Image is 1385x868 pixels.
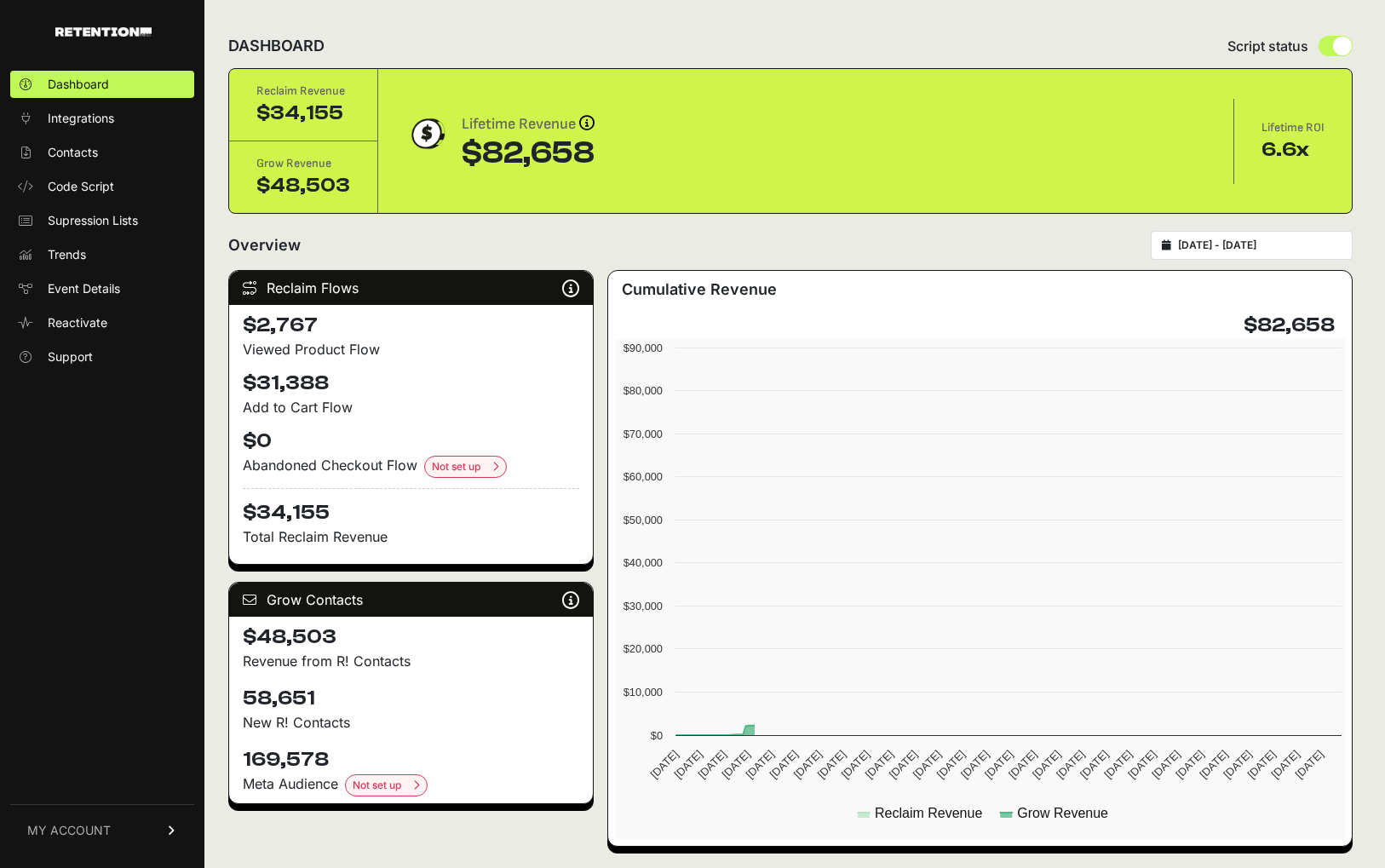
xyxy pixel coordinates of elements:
[243,370,579,397] h4: $31,388
[1198,748,1231,781] text: [DATE]
[648,748,681,781] text: [DATE]
[622,278,777,302] h3: Cumulative Revenue
[229,583,593,617] div: Grow Contacts
[1030,748,1063,781] text: [DATE]
[10,207,194,234] a: Supression Lists
[48,246,86,263] span: Trends
[48,178,114,195] span: Code Script
[624,686,663,698] text: $10,000
[243,488,579,526] h4: $34,155
[1174,748,1207,781] text: [DATE]
[1227,36,1308,56] span: Script status
[462,112,595,136] div: Lifetime Revenue
[791,748,825,781] text: [DATE]
[624,600,663,612] text: $30,000
[243,397,579,417] div: Add to Cart Flow
[256,100,350,127] div: $34,155
[1006,748,1039,781] text: [DATE]
[696,748,729,781] text: [DATE]
[228,233,301,257] h2: Overview
[911,748,944,781] text: [DATE]
[243,428,579,455] h4: $0
[243,746,579,773] h4: 169,578
[815,748,848,781] text: [DATE]
[243,651,579,671] p: Revenue from R! Contacts
[1269,748,1302,781] text: [DATE]
[1101,748,1135,781] text: [DATE]
[720,748,753,781] text: [DATE]
[462,136,595,170] div: $82,658
[229,271,593,305] div: Reclaim Flows
[10,139,194,166] a: Contacts
[1126,748,1159,781] text: [DATE]
[1261,119,1325,136] div: Lifetime ROI
[651,729,663,742] text: $0
[256,172,350,199] div: $48,503
[243,455,579,478] div: Abandoned Checkout Flow
[624,384,663,397] text: $80,000
[48,212,138,229] span: Supression Lists
[1078,748,1111,781] text: [DATE]
[624,428,663,440] text: $70,000
[10,309,194,336] a: Reactivate
[243,312,579,339] h4: $2,767
[875,806,982,820] text: Reclaim Revenue
[1018,806,1109,820] text: Grow Revenue
[256,83,350,100] div: Reclaim Revenue
[243,624,579,651] h4: $48,503
[243,685,579,712] h4: 58,651
[958,748,991,781] text: [DATE]
[48,76,109,93] span: Dashboard
[10,343,194,371] a: Support
[48,280,120,297] span: Event Details
[405,112,448,155] img: dollar-coin-05c43ed7efb7bc0c12610022525b4bbbb207c7efeef5aecc26f025e68dcafac9.png
[887,748,920,781] text: [DATE]
[243,712,579,733] p: New R! Contacts
[27,822,111,839] span: MY ACCOUNT
[48,110,114,127] span: Integrations
[243,773,579,796] div: Meta Audience
[982,748,1015,781] text: [DATE]
[672,748,705,781] text: [DATE]
[10,173,194,200] a: Code Script
[48,348,93,365] span: Support
[10,804,194,856] a: MY ACCOUNT
[1244,312,1335,339] h4: $82,658
[1245,748,1279,781] text: [DATE]
[934,748,968,781] text: [DATE]
[256,155,350,172] div: Grow Revenue
[10,241,194,268] a: Trends
[624,556,663,569] text: $40,000
[10,105,194,132] a: Integrations
[744,748,777,781] text: [DATE]
[243,526,579,547] p: Total Reclaim Revenue
[10,275,194,302] a: Event Details
[863,748,896,781] text: [DATE]
[624,342,663,354] text: $90,000
[243,339,579,359] div: Viewed Product Flow
[767,748,801,781] text: [DATE]
[624,642,663,655] text: $20,000
[624,470,663,483] text: $60,000
[228,34,325,58] h2: DASHBOARD
[1293,748,1326,781] text: [DATE]
[48,144,98,161] span: Contacts
[48,314,107,331] span: Reactivate
[624,514,663,526] text: $50,000
[55,27,152,37] img: Retention.com
[1221,748,1255,781] text: [DATE]
[839,748,872,781] text: [DATE]
[1261,136,1325,164] div: 6.6x
[1054,748,1087,781] text: [DATE]
[1150,748,1183,781] text: [DATE]
[10,71,194,98] a: Dashboard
